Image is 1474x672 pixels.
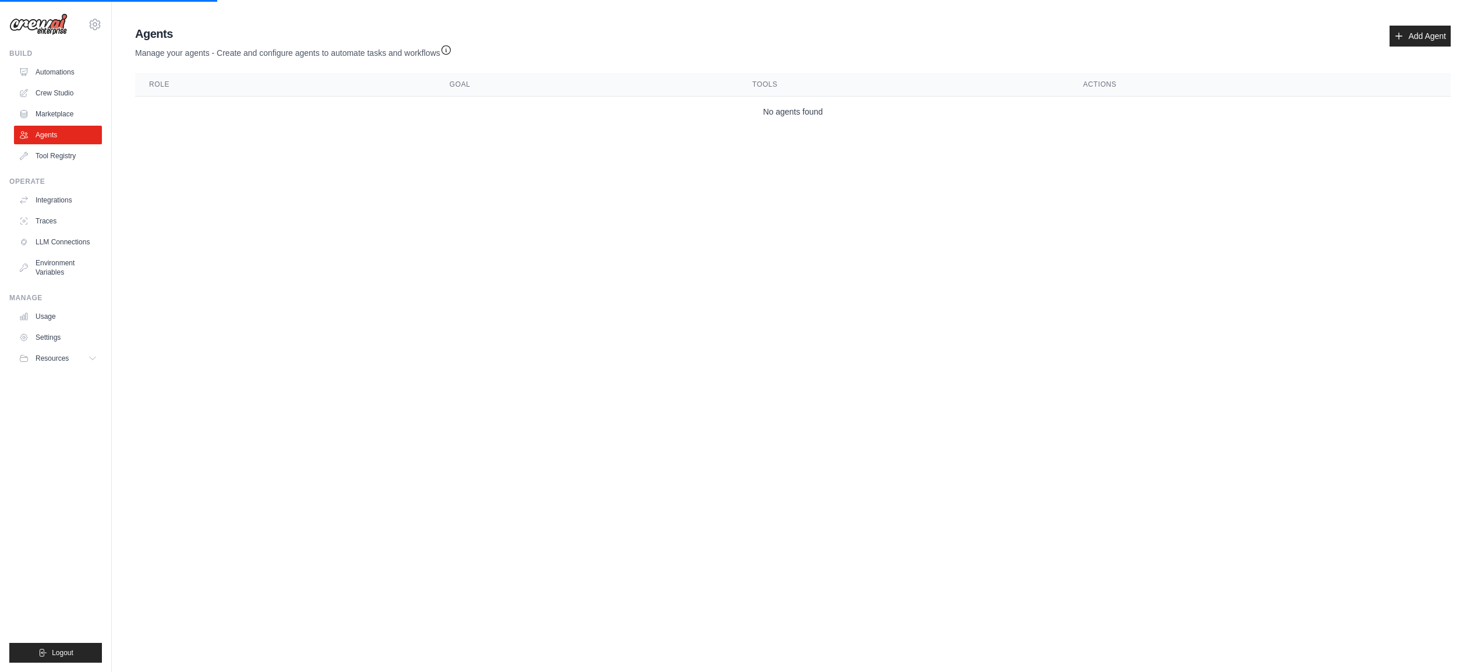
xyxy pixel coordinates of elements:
[14,328,102,347] a: Settings
[14,254,102,282] a: Environment Variables
[14,63,102,81] a: Automations
[135,73,436,97] th: Role
[14,191,102,209] a: Integrations
[14,84,102,102] a: Crew Studio
[738,73,1069,97] th: Tools
[1390,26,1451,47] a: Add Agent
[1069,73,1451,97] th: Actions
[14,307,102,326] a: Usage
[14,105,102,123] a: Marketplace
[9,49,102,58] div: Build
[9,643,102,663] button: Logout
[9,13,68,35] img: Logo
[14,349,102,368] button: Resources
[14,147,102,165] a: Tool Registry
[14,126,102,144] a: Agents
[14,233,102,251] a: LLM Connections
[135,42,452,59] p: Manage your agents - Create and configure agents to automate tasks and workflows
[135,26,452,42] h2: Agents
[9,293,102,303] div: Manage
[52,648,73,657] span: Logout
[135,97,1451,127] td: No agents found
[14,212,102,230] a: Traces
[9,177,102,186] div: Operate
[436,73,738,97] th: Goal
[36,354,69,363] span: Resources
